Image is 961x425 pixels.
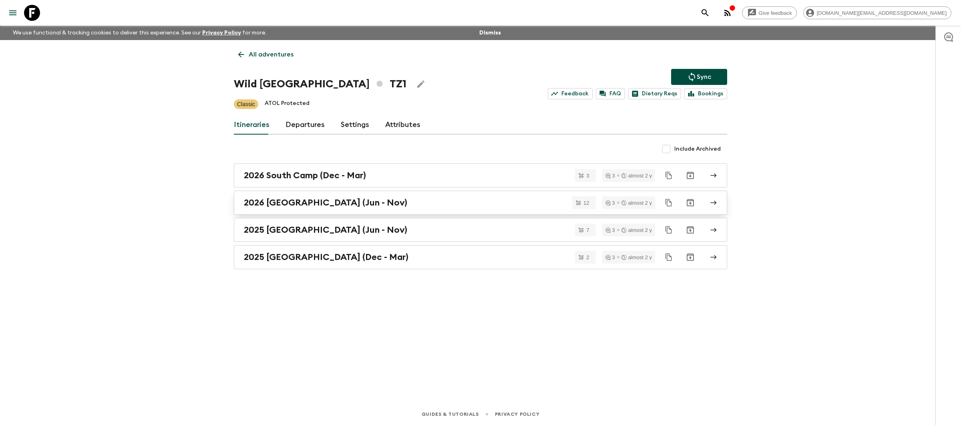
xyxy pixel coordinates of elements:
div: 3 [605,255,615,260]
a: Departures [285,115,325,135]
p: Sync [697,72,711,82]
span: Include Archived [674,145,721,153]
a: Guides & Tutorials [422,410,479,419]
span: [DOMAIN_NAME][EMAIL_ADDRESS][DOMAIN_NAME] [812,10,951,16]
button: search adventures [697,5,713,21]
h2: 2025 [GEOGRAPHIC_DATA] (Dec - Mar) [244,252,408,262]
div: almost 2 y [621,173,652,178]
p: Classic [237,100,255,108]
div: [DOMAIN_NAME][EMAIL_ADDRESS][DOMAIN_NAME] [803,6,951,19]
button: Duplicate [661,223,676,237]
span: 2 [581,255,594,260]
a: Settings [341,115,369,135]
a: 2026 South Camp (Dec - Mar) [234,163,727,187]
a: All adventures [234,46,298,62]
button: Sync adventure departures to the booking engine [671,69,727,85]
button: Edit Adventure Title [413,76,429,92]
p: All adventures [249,50,294,59]
button: menu [5,5,21,21]
span: 7 [581,228,594,233]
div: 3 [605,173,615,178]
p: We use functional & tracking cookies to deliver this experience. See our for more. [10,26,269,40]
a: Privacy Policy [495,410,539,419]
a: Attributes [385,115,420,135]
div: 3 [605,200,615,205]
div: 3 [605,228,615,233]
button: Archive [682,195,698,211]
h1: Wild [GEOGRAPHIC_DATA] TZ1 [234,76,406,92]
a: 2026 [GEOGRAPHIC_DATA] (Jun - Nov) [234,191,727,215]
span: 3 [581,173,594,178]
h2: 2025 [GEOGRAPHIC_DATA] (Jun - Nov) [244,225,407,235]
button: Archive [682,167,698,183]
div: almost 2 y [621,228,652,233]
button: Duplicate [661,168,676,183]
span: 12 [579,200,594,205]
button: Duplicate [661,250,676,264]
a: Dietary Reqs [628,88,681,99]
p: ATOL Protected [265,99,310,109]
span: Give feedback [754,10,796,16]
button: Archive [682,222,698,238]
a: Privacy Policy [202,30,241,36]
button: Dismiss [477,27,503,38]
div: almost 2 y [621,200,652,205]
div: almost 2 y [621,255,652,260]
button: Duplicate [661,195,676,210]
a: 2025 [GEOGRAPHIC_DATA] (Jun - Nov) [234,218,727,242]
a: Itineraries [234,115,269,135]
a: 2025 [GEOGRAPHIC_DATA] (Dec - Mar) [234,245,727,269]
a: FAQ [596,88,625,99]
a: Feedback [548,88,593,99]
a: Give feedback [742,6,797,19]
h2: 2026 [GEOGRAPHIC_DATA] (Jun - Nov) [244,197,407,208]
button: Archive [682,249,698,265]
a: Bookings [684,88,727,99]
h2: 2026 South Camp (Dec - Mar) [244,170,366,181]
